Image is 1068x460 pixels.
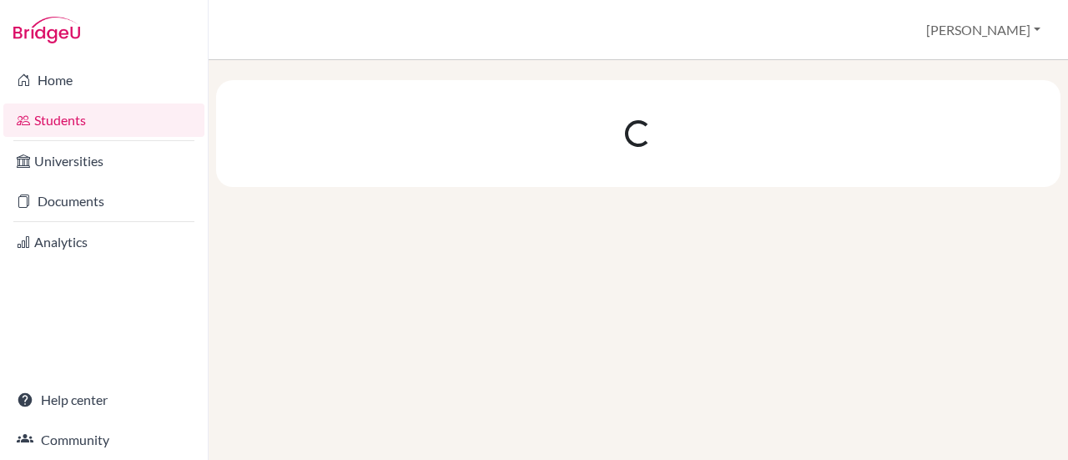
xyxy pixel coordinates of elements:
button: [PERSON_NAME] [919,14,1048,46]
a: Analytics [3,225,204,259]
a: Students [3,104,204,137]
a: Help center [3,383,204,417]
a: Documents [3,185,204,218]
a: Universities [3,144,204,178]
a: Community [3,423,204,457]
a: Home [3,63,204,97]
img: Bridge-U [13,17,80,43]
